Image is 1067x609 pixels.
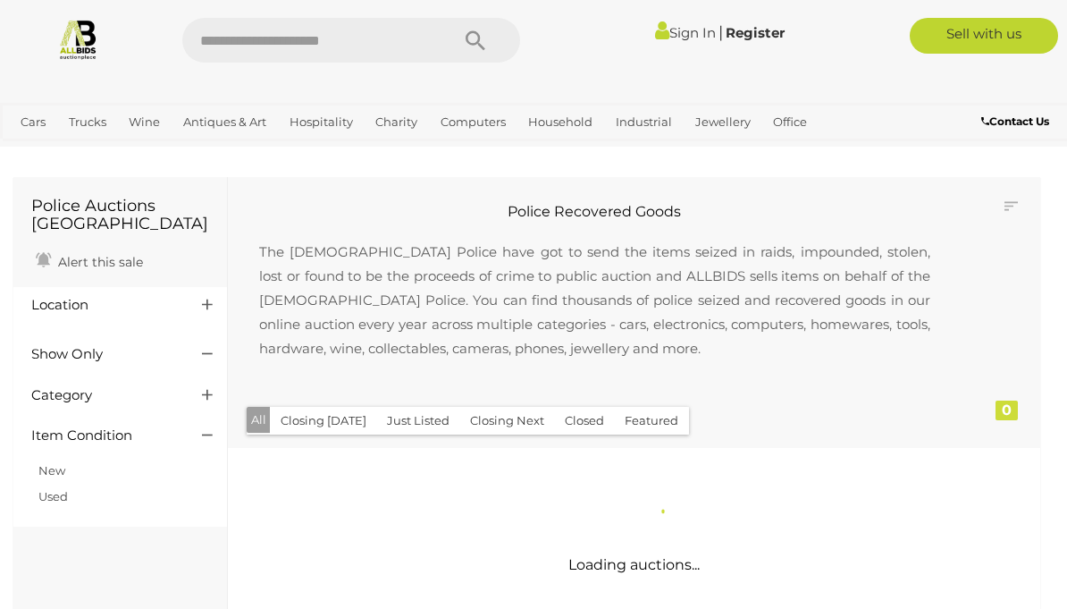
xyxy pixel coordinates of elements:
a: Computers [433,107,513,137]
a: [GEOGRAPHIC_DATA] [73,137,214,166]
button: Closed [554,407,615,435]
a: Office [766,107,814,137]
img: Allbids.com.au [57,18,99,60]
h1: Police Auctions [GEOGRAPHIC_DATA] [31,198,209,233]
a: Wine [122,107,167,137]
span: Alert this sale [54,254,143,270]
button: Closing [DATE] [270,407,377,435]
span: | [718,22,723,42]
a: Register [726,24,785,41]
a: Hospitality [282,107,360,137]
p: The [DEMOGRAPHIC_DATA] Police have got to send the items seized in raids, impounded, stolen, lost... [241,222,948,378]
a: Used [38,489,68,503]
a: Alert this sale [31,247,147,274]
span: Loading auctions... [568,556,700,573]
h2: Police Recovered Goods [241,204,948,220]
h4: Category [31,388,175,403]
a: Charity [368,107,424,137]
a: New [38,463,65,478]
h4: Show Only [31,347,175,362]
div: 0 [996,401,1018,420]
a: Sports [13,137,64,166]
button: Search [431,18,520,63]
h4: Location [31,298,175,313]
a: Contact Us [981,112,1054,131]
a: Industrial [609,107,679,137]
b: Contact Us [981,114,1049,128]
a: Cars [13,107,53,137]
h4: Item Condition [31,428,175,444]
a: Jewellery [688,107,758,137]
button: All [247,407,271,433]
button: Closing Next [459,407,555,435]
a: Sign In [655,24,716,41]
a: Antiques & Art [176,107,273,137]
a: Household [521,107,600,137]
a: Trucks [62,107,113,137]
a: Sell with us [910,18,1058,54]
button: Featured [614,407,689,435]
button: Just Listed [376,407,460,435]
